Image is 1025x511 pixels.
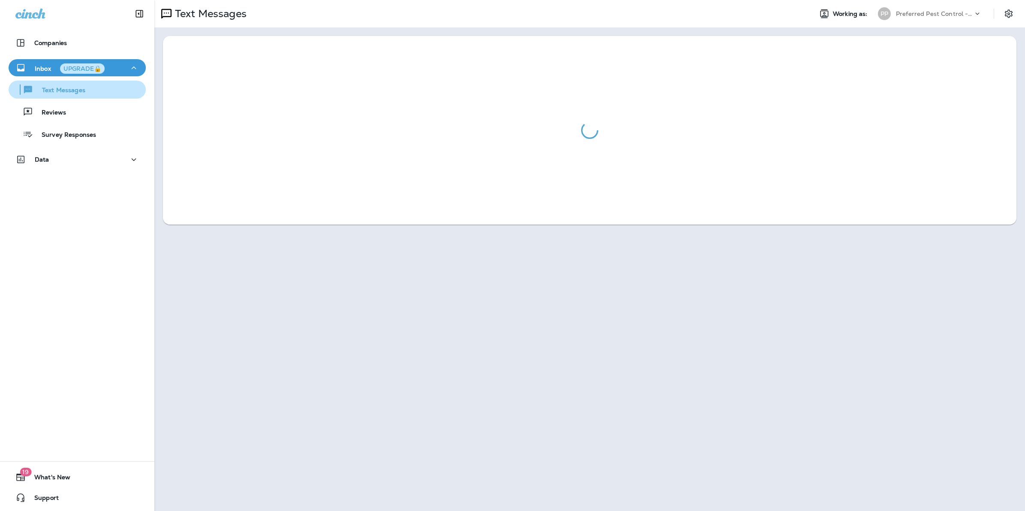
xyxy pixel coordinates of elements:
[127,5,151,22] button: Collapse Sidebar
[172,7,247,20] p: Text Messages
[63,66,101,72] div: UPGRADE🔒
[26,474,70,484] span: What's New
[33,109,66,117] p: Reviews
[34,39,67,46] p: Companies
[9,103,146,121] button: Reviews
[35,63,105,72] p: Inbox
[33,131,96,139] p: Survey Responses
[1001,6,1016,21] button: Settings
[9,469,146,486] button: 19What's New
[9,34,146,51] button: Companies
[878,7,891,20] div: PP
[9,151,146,168] button: Data
[20,468,31,476] span: 19
[60,63,105,74] button: UPGRADE🔒
[833,10,869,18] span: Working as:
[26,494,59,505] span: Support
[35,156,49,163] p: Data
[9,81,146,99] button: Text Messages
[33,87,85,95] p: Text Messages
[896,10,973,17] p: Preferred Pest Control - Palmetto
[9,125,146,143] button: Survey Responses
[9,59,146,76] button: InboxUPGRADE🔒
[9,489,146,506] button: Support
